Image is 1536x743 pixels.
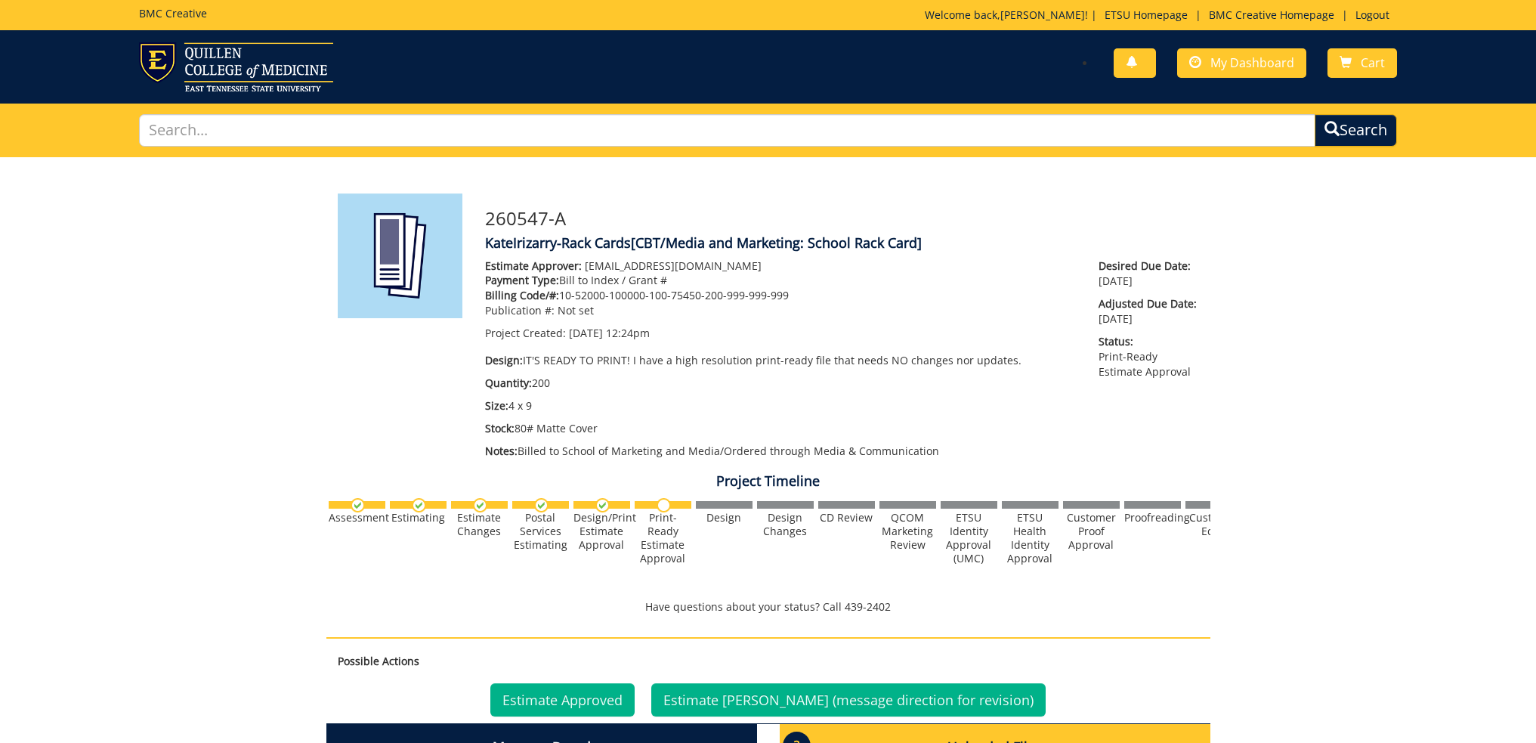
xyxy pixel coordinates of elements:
img: checkmark [351,498,365,512]
a: Estimate Approved [490,683,635,717]
a: Logout [1348,8,1397,22]
span: [CBT/Media and Marketing: School Rack Card] [631,234,922,252]
div: CD Review [818,511,875,525]
input: Search... [139,114,1315,147]
img: no [657,498,671,512]
img: checkmark [412,498,426,512]
span: Quantity: [485,376,532,390]
h4: KateIrizarry-Rack Cards [485,236,1199,251]
p: [EMAIL_ADDRESS][DOMAIN_NAME] [485,259,1077,274]
div: ETSU Health Identity Approval [1002,511,1059,565]
h4: Project Timeline [326,474,1210,489]
p: [DATE] [1099,296,1198,327]
a: [PERSON_NAME] [1000,8,1085,22]
a: BMC Creative Homepage [1201,8,1342,22]
img: checkmark [595,498,610,512]
span: Status: [1099,334,1198,349]
a: Estimate [PERSON_NAME] (message direction for revision) [651,683,1046,717]
p: [DATE] [1099,259,1198,289]
span: Stock: [485,421,515,435]
div: Design/Print Estimate Approval [573,511,630,552]
div: Estimating [390,511,447,525]
div: Design Changes [757,511,814,538]
div: QCOM Marketing Review [879,511,936,552]
span: Design: [485,353,523,367]
div: Estimate Changes [451,511,508,538]
span: Project Created: [485,326,566,340]
p: Have questions about your status? Call 439-2402 [326,599,1210,615]
a: My Dashboard [1177,48,1306,78]
p: 200 [485,376,1077,391]
span: Billing Code/#: [485,288,559,302]
a: Cart [1327,48,1397,78]
p: 80# Matte Cover [485,421,1077,436]
p: 4 x 9 [485,398,1077,413]
span: Estimate Approver: [485,259,582,273]
p: Welcome back, ! | | | [925,8,1397,23]
div: Customer Edits [1185,511,1242,538]
p: 10-52000-100000-100-75450-200-999-999-999 [485,288,1077,303]
div: Customer Proof Approval [1063,511,1120,552]
h5: BMC Creative [139,8,207,19]
img: Product featured image [338,193,462,318]
span: Desired Due Date: [1099,259,1198,274]
img: checkmark [534,498,549,512]
span: [DATE] 12:24pm [569,326,650,340]
span: Publication #: [485,303,555,317]
div: Design [696,511,753,525]
a: ETSU Homepage [1097,8,1195,22]
p: Billed to School of Marketing and Media/Ordered through Media & Communication [485,444,1077,459]
img: ETSU logo [139,42,333,91]
div: Assessment [329,511,385,525]
img: checkmark [473,498,487,512]
p: IT'S READY TO PRINT! I have a high resolution print-ready file that needs NO changes nor updates. [485,353,1077,368]
strong: Possible Actions [338,654,419,668]
span: Cart [1361,54,1385,71]
button: Search [1315,114,1397,147]
span: Adjusted Due Date: [1099,296,1198,311]
div: Proofreading [1124,511,1181,525]
div: Postal Services Estimating [512,511,569,552]
h3: 260547-A [485,209,1199,228]
span: Notes: [485,444,518,458]
p: Bill to Index / Grant # [485,273,1077,288]
div: ETSU Identity Approval (UMC) [941,511,997,565]
span: My Dashboard [1210,54,1294,71]
span: Payment Type: [485,273,559,287]
span: Size: [485,398,508,413]
span: Not set [558,303,594,317]
div: Print-Ready Estimate Approval [635,511,691,565]
p: Print-Ready Estimate Approval [1099,334,1198,379]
